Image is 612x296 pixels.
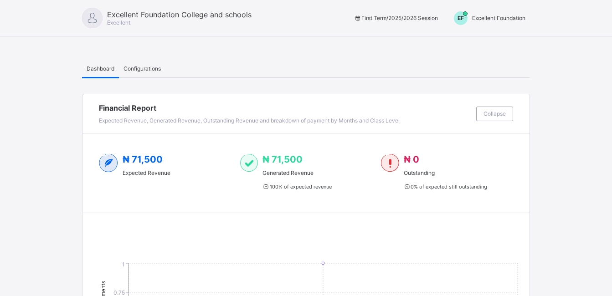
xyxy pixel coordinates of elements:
[354,15,438,21] span: session/term information
[262,154,303,165] span: ₦ 71,500
[87,65,114,72] span: Dashboard
[404,169,487,176] span: Outstanding
[123,169,170,176] span: Expected Revenue
[99,117,400,124] span: Expected Revenue, Generated Revenue, Outstanding Revenue and breakdown of payment by Months and C...
[262,169,331,176] span: Generated Revenue
[113,289,125,296] tspan: 0.75
[107,19,130,26] span: Excellent
[404,184,487,190] span: 0 % of expected still outstanding
[122,261,125,268] tspan: 1
[99,103,472,112] span: Financial Report
[262,184,331,190] span: 100 % of expected revenue
[123,154,163,165] span: ₦ 71,500
[458,15,464,21] span: EF
[381,154,399,172] img: outstanding-1.146d663e52f09953f639664a84e30106.svg
[483,110,506,117] span: Collapse
[107,10,252,19] span: Excellent Foundation College and schools
[123,65,161,72] span: Configurations
[99,154,118,172] img: expected-2.4343d3e9d0c965b919479240f3db56ac.svg
[240,154,258,172] img: paid-1.3eb1404cbcb1d3b736510a26bbfa3ccb.svg
[472,15,525,21] span: Excellent Foundation
[404,154,419,165] span: ₦ 0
